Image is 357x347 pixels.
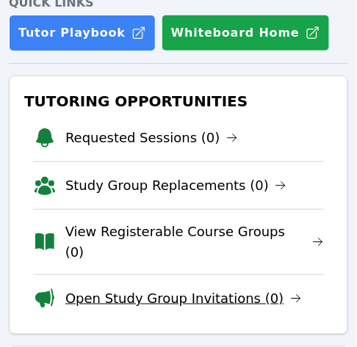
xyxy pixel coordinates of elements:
[162,15,330,51] button: Whiteboard Home
[65,175,286,196] a: Study Group Replacements (0)
[65,222,324,263] a: View Registerable Course Groups (0)
[65,128,238,148] a: Requested Sessions (0)
[21,88,336,114] h3: Tutoring Opportunities
[65,288,302,309] a: Open Study Group Invitations (0)
[9,15,156,51] a: Tutor Playbook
